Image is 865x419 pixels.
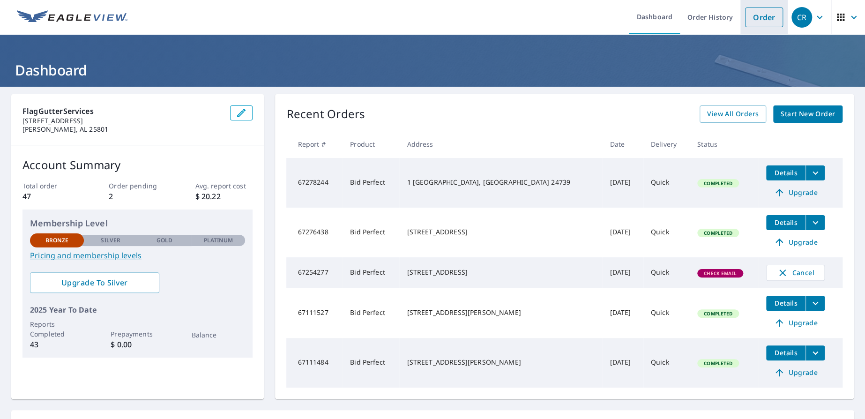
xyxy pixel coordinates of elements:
p: [PERSON_NAME], AL 25801 [22,125,223,134]
button: filesDropdownBtn-67111484 [805,345,825,360]
p: Prepayments [111,329,164,339]
p: Avg. report cost [195,181,253,191]
button: filesDropdownBtn-67111527 [805,296,825,311]
p: Recent Orders [286,105,365,123]
div: [STREET_ADDRESS][PERSON_NAME] [407,358,595,367]
span: Completed [698,360,738,367]
td: [DATE] [602,257,643,288]
button: detailsBtn-67111527 [766,296,805,311]
span: Upgrade [772,187,819,198]
p: 47 [22,191,80,202]
p: Membership Level [30,217,245,230]
td: 67254277 [286,257,343,288]
th: Product [343,130,399,158]
th: Status [690,130,759,158]
a: View All Orders [700,105,766,123]
td: 67111527 [286,288,343,338]
td: Quick [643,338,690,388]
span: Details [772,218,800,227]
button: Cancel [766,265,825,281]
th: Delivery [643,130,690,158]
a: Upgrade [766,365,825,380]
button: filesDropdownBtn-67276438 [805,215,825,230]
span: Completed [698,230,738,236]
p: Reports Completed [30,319,84,339]
img: EV Logo [17,10,127,24]
td: Quick [643,288,690,338]
td: Bid Perfect [343,338,399,388]
span: Check Email [698,270,742,277]
th: Date [602,130,643,158]
span: Completed [698,310,738,317]
p: [STREET_ADDRESS] [22,117,223,125]
h1: Dashboard [11,60,854,80]
div: [STREET_ADDRESS] [407,268,595,277]
span: Upgrade To Silver [37,277,152,288]
td: Bid Perfect [343,208,399,257]
p: 2025 Year To Date [30,304,245,315]
a: Order [745,7,783,27]
button: detailsBtn-67111484 [766,345,805,360]
td: 67278244 [286,158,343,208]
p: 2 [109,191,166,202]
a: Upgrade [766,235,825,250]
span: Upgrade [772,317,819,329]
td: Quick [643,158,690,208]
div: [STREET_ADDRESS][PERSON_NAME] [407,308,595,317]
p: $ 20.22 [195,191,253,202]
p: Account Summary [22,157,253,173]
p: Bronze [45,236,69,245]
p: Platinum [204,236,233,245]
span: Start New Order [781,108,835,120]
td: 67276438 [286,208,343,257]
span: View All Orders [707,108,759,120]
td: [DATE] [602,208,643,257]
span: Completed [698,180,738,187]
div: 1 [GEOGRAPHIC_DATA], [GEOGRAPHIC_DATA] 24739 [407,178,595,187]
p: Gold [157,236,172,245]
td: Bid Perfect [343,288,399,338]
a: Upgrade [766,315,825,330]
th: Address [399,130,602,158]
td: Quick [643,257,690,288]
td: [DATE] [602,338,643,388]
button: detailsBtn-67278244 [766,165,805,180]
td: [DATE] [602,158,643,208]
span: Upgrade [772,367,819,378]
th: Report # [286,130,343,158]
button: detailsBtn-67276438 [766,215,805,230]
td: Quick [643,208,690,257]
a: Upgrade To Silver [30,272,159,293]
p: Silver [101,236,120,245]
a: Start New Order [773,105,843,123]
p: Order pending [109,181,166,191]
p: $ 0.00 [111,339,164,350]
span: Details [772,168,800,177]
span: Cancel [776,267,815,278]
button: filesDropdownBtn-67278244 [805,165,825,180]
span: Upgrade [772,237,819,248]
a: Pricing and membership levels [30,250,245,261]
span: Details [772,299,800,307]
td: [DATE] [602,288,643,338]
p: FlagGutterServices [22,105,223,117]
td: Bid Perfect [343,158,399,208]
p: Total order [22,181,80,191]
p: Balance [192,330,246,340]
p: 43 [30,339,84,350]
td: Bid Perfect [343,257,399,288]
span: Details [772,348,800,357]
td: 67111484 [286,338,343,388]
div: [STREET_ADDRESS] [407,227,595,237]
div: CR [791,7,812,28]
a: Upgrade [766,185,825,200]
